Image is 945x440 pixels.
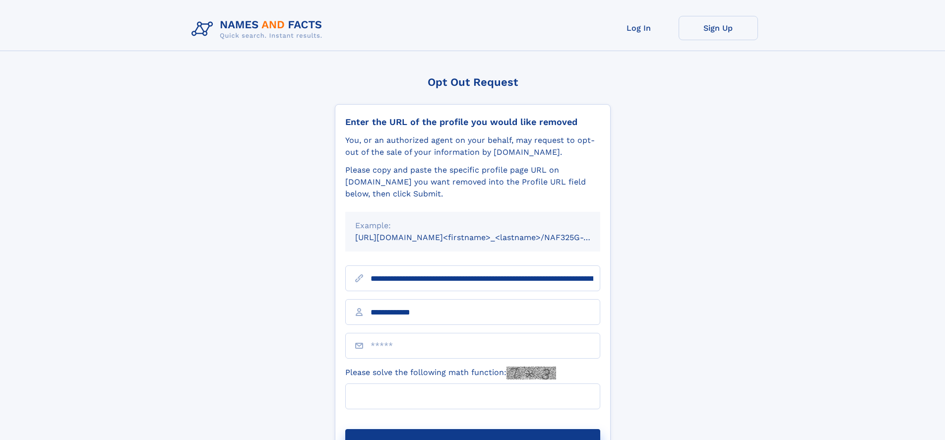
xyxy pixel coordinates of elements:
small: [URL][DOMAIN_NAME]<firstname>_<lastname>/NAF325G-xxxxxxxx [355,233,619,242]
div: Please copy and paste the specific profile page URL on [DOMAIN_NAME] you want removed into the Pr... [345,164,600,200]
div: You, or an authorized agent on your behalf, may request to opt-out of the sale of your informatio... [345,134,600,158]
a: Sign Up [679,16,758,40]
div: Opt Out Request [335,76,611,88]
img: Logo Names and Facts [188,16,330,43]
div: Enter the URL of the profile you would like removed [345,117,600,127]
label: Please solve the following math function: [345,367,556,379]
div: Example: [355,220,590,232]
a: Log In [599,16,679,40]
